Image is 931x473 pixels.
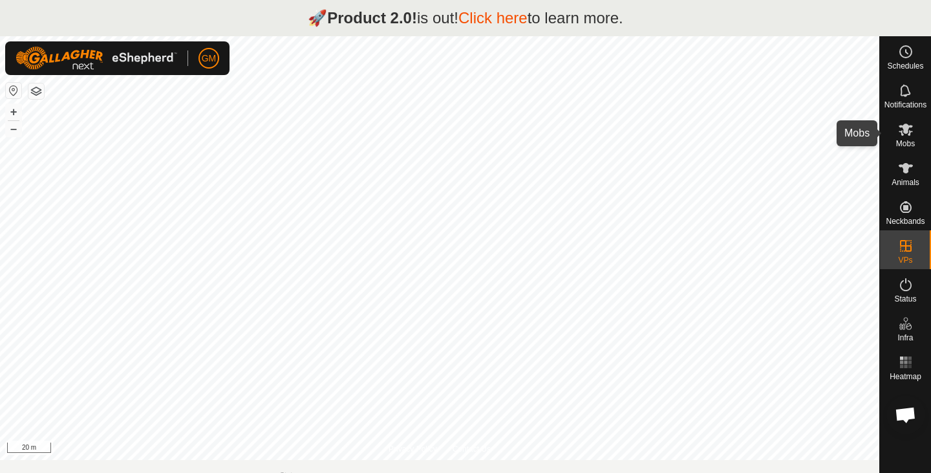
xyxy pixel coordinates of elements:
[453,443,491,455] a: Contact Us
[458,9,528,27] a: Click here
[884,101,926,109] span: Notifications
[892,179,919,186] span: Animals
[6,83,21,98] button: Reset Map
[886,395,925,434] div: Open chat
[898,256,912,264] span: VPs
[28,83,44,99] button: Map Layers
[887,62,923,70] span: Schedules
[202,52,217,65] span: GM
[6,104,21,120] button: +
[890,373,921,380] span: Heatmap
[886,217,925,225] span: Neckbands
[389,443,437,455] a: Privacy Policy
[896,140,915,148] span: Mobs
[327,9,417,27] strong: Product 2.0!
[894,295,916,303] span: Status
[308,6,623,30] p: 🚀 is out! to learn more.
[16,47,177,70] img: Gallagher Logo
[6,121,21,137] button: –
[897,334,913,342] span: Infra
